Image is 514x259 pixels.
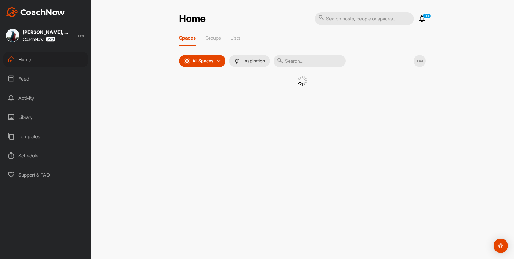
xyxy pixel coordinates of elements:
[205,35,221,41] p: Groups
[274,55,346,67] input: Search...
[192,59,213,63] p: All Spaces
[179,35,196,41] p: Spaces
[3,52,88,67] div: Home
[3,90,88,105] div: Activity
[234,58,240,64] img: menuIcon
[23,30,71,35] div: [PERSON_NAME], PGA
[315,12,414,25] input: Search posts, people or spaces...
[3,148,88,163] div: Schedule
[179,13,206,25] h2: Home
[494,239,508,253] div: Open Intercom Messenger
[46,37,55,42] img: CoachNow Pro
[6,29,19,42] img: square_b6528267f5d8da54d06654b860977f3e.jpg
[3,71,88,86] div: Feed
[3,110,88,125] div: Library
[423,13,431,19] p: 30
[243,59,265,63] p: Inspiration
[23,37,55,42] div: CoachNow
[3,129,88,144] div: Templates
[231,35,240,41] p: Lists
[6,7,65,17] img: CoachNow
[3,167,88,182] div: Support & FAQ
[184,58,190,64] img: icon
[298,76,307,86] img: G6gVgL6ErOh57ABN0eRmCEwV0I4iEi4d8EwaPGI0tHgoAbU4EAHFLEQAh+QQFCgALACwIAA4AGAASAAAEbHDJSesaOCdk+8xg...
